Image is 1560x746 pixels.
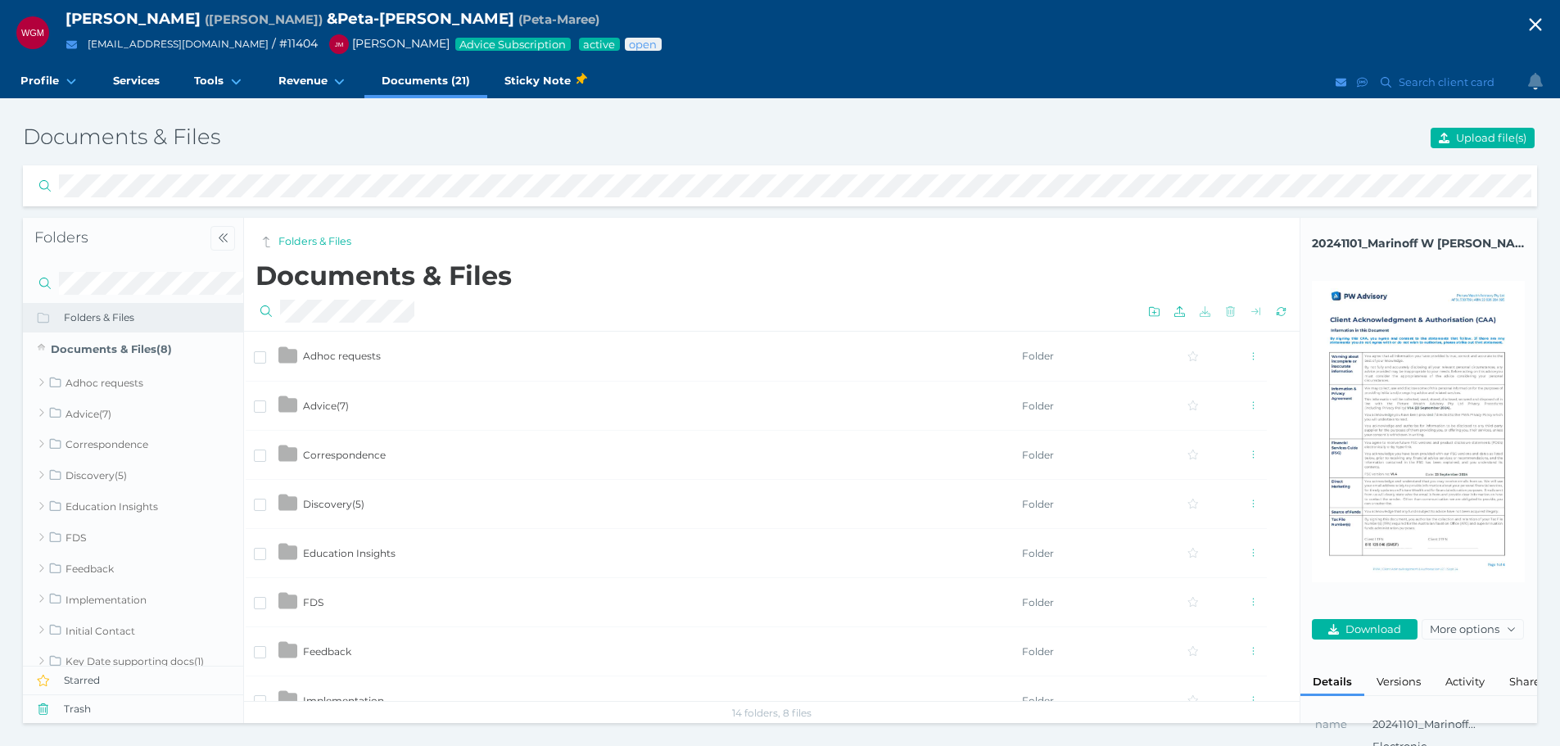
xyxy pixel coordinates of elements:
td: Advice(7) [302,381,1021,430]
td: Folder [1021,626,1144,676]
div: Share [1497,667,1553,696]
button: Folders & Files [23,303,244,332]
span: More options [1422,622,1503,635]
button: Upload one or more files [1169,301,1190,322]
a: Services [96,66,177,98]
a: Folders & Files [278,234,351,250]
span: Revenue [278,74,328,88]
td: Implementation [302,676,1021,725]
span: Download [1342,622,1409,635]
span: / # 11404 [272,36,318,51]
span: Starred [64,674,244,687]
span: Implementation [303,694,384,707]
td: Folder [1021,479,1144,528]
button: More options [1422,619,1523,640]
td: Folder [1021,381,1144,430]
a: Revenue [261,66,364,98]
span: Adhoc requests [303,350,381,362]
span: Documents (21) [382,74,470,88]
button: Starred [23,666,244,694]
span: 20241101_Marinoff... [1372,717,1476,730]
td: Folder [1021,430,1144,479]
td: Folder [1021,528,1144,577]
td: Education Insights [302,528,1021,577]
h2: Documents & Files [255,260,1294,292]
a: Correspondence [23,429,243,460]
button: Download [1312,619,1418,640]
a: Education Insights [23,491,243,522]
button: SMS [1354,72,1371,93]
span: Search client card [1395,75,1502,88]
span: Trash [64,703,244,716]
td: Folder [1021,676,1144,725]
div: Details [1300,667,1364,696]
span: Advice Subscription [459,38,567,51]
button: Trash [23,694,244,723]
button: Reload the list of files from server [1271,301,1291,322]
td: Folder [1021,332,1144,381]
button: Move [1246,301,1266,322]
div: Activity [1433,667,1497,696]
button: Download selected files [1195,301,1215,322]
td: FDS [302,577,1021,626]
span: & Peta-[PERSON_NAME] [327,9,514,28]
a: Profile [3,66,96,98]
button: You are in root folder and can't go up [255,232,276,252]
span: Advice ( 7 ) [303,400,349,412]
button: Delete selected files or folders [1220,301,1241,322]
h3: Documents & Files [23,124,1033,151]
a: Feedback [23,553,243,584]
span: 14 folders, 8 files [732,707,812,719]
a: Key Date supporting docs(1) [23,646,243,677]
span: Service package status: Active service agreement in place [582,38,617,51]
button: Upload file(s) [1431,128,1535,148]
a: Documents & Files(8) [23,332,243,367]
a: Initial Contact [23,615,243,646]
div: Jonathon Martino [329,34,349,54]
span: JM [335,41,344,48]
span: FDS [303,596,323,608]
span: Profile [20,74,59,88]
h4: Folders [34,228,202,247]
span: [PERSON_NAME] [66,9,201,28]
a: Advice(7) [23,398,243,429]
span: [PERSON_NAME] [321,36,450,51]
span: Discovery ( 5 ) [303,498,364,510]
td: Discovery(5) [302,479,1021,528]
span: Services [113,74,160,88]
td: Folder [1021,577,1144,626]
a: [EMAIL_ADDRESS][DOMAIN_NAME] [88,38,269,50]
span: Education Insights [303,547,396,559]
div: Wayne Geoffrey Marinoff [16,16,49,49]
span: Upload file(s) [1453,131,1534,144]
a: Implementation [23,584,243,615]
td: Adhoc requests [302,332,1021,381]
a: FDS [23,522,243,553]
a: Discovery(5) [23,460,243,491]
button: Email [1333,72,1350,93]
td: Feedback [302,626,1021,676]
span: Advice status: Review not yet booked in [628,38,658,51]
div: Versions [1364,667,1433,696]
span: Preferred name [205,11,323,27]
span: Folders & Files [64,311,244,324]
span: WGM [21,28,44,38]
button: Email [61,34,82,55]
span: Sticky Note [504,72,586,89]
span: Correspondence [303,449,386,461]
span: Click to copy file name to clipboard [1312,235,1526,252]
a: Documents (21) [364,66,487,98]
span: 20241101_Marinoff W [PERSON_NAME] P_CAA (Signed).pdf [1312,235,1526,252]
span: Tools [194,74,224,88]
span: Preferred name [518,11,599,27]
span: Feedback [303,645,351,658]
span: This is the file name [1315,717,1347,730]
button: Create folder [1144,301,1164,322]
a: Adhoc requests [23,367,243,398]
button: Search client card [1373,72,1503,93]
td: Correspondence [302,430,1021,479]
